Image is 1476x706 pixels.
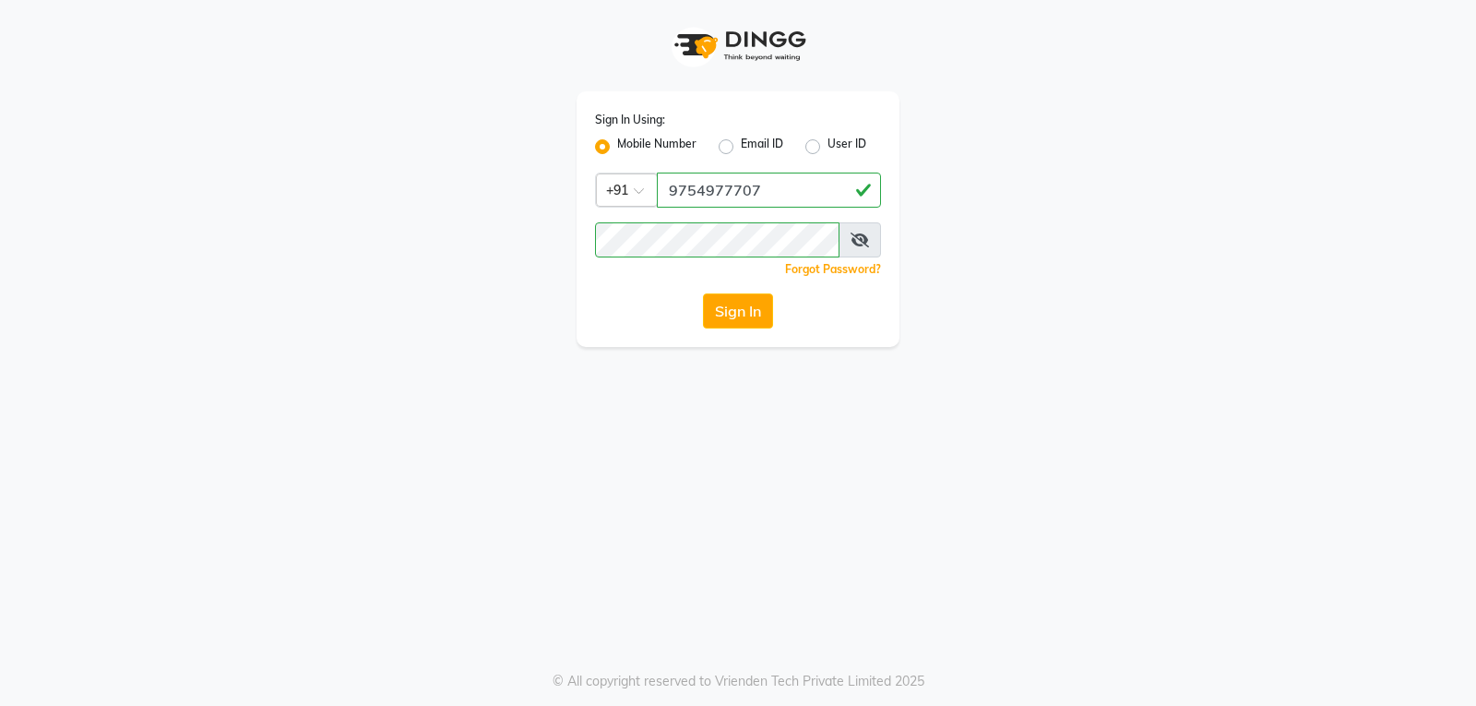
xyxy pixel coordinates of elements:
label: Mobile Number [617,136,696,158]
input: Username [657,173,881,208]
input: Username [595,222,839,257]
img: logo1.svg [664,18,812,73]
label: User ID [827,136,866,158]
label: Email ID [741,136,783,158]
label: Sign In Using: [595,112,665,128]
button: Sign In [703,293,773,329]
a: Forgot Password? [785,262,881,276]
